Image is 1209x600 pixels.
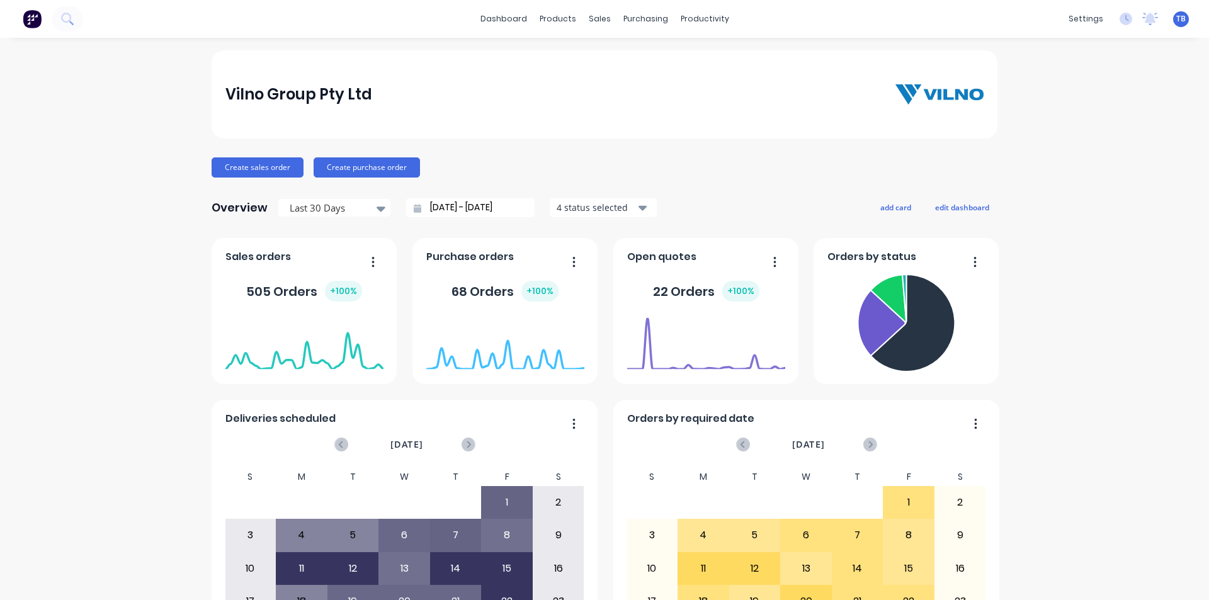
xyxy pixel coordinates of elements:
[627,553,678,584] div: 10
[276,468,327,486] div: M
[426,249,514,264] span: Purchase orders
[521,281,559,302] div: + 100 %
[883,468,934,486] div: F
[474,9,533,28] a: dashboard
[582,9,617,28] div: sales
[730,553,780,584] div: 12
[533,487,584,518] div: 2
[328,553,378,584] div: 12
[212,195,268,220] div: Overview
[378,468,430,486] div: W
[314,157,420,178] button: Create purchase order
[379,519,429,551] div: 6
[674,9,735,28] div: productivity
[550,198,657,217] button: 4 status selected
[653,281,759,302] div: 22 Orders
[792,438,825,451] span: [DATE]
[533,468,584,486] div: S
[390,438,423,451] span: [DATE]
[678,519,729,551] div: 4
[276,519,327,551] div: 4
[246,281,362,302] div: 505 Orders
[827,249,916,264] span: Orders by status
[730,519,780,551] div: 5
[627,468,678,486] div: S
[780,468,832,486] div: W
[927,199,997,215] button: edit dashboard
[225,411,336,426] span: Deliveries scheduled
[379,553,429,584] div: 13
[883,553,934,584] div: 15
[327,468,379,486] div: T
[557,201,636,214] div: 4 status selected
[883,519,934,551] div: 8
[678,468,729,486] div: M
[832,519,883,551] div: 7
[225,553,276,584] div: 10
[832,553,883,584] div: 14
[430,468,482,486] div: T
[276,553,327,584] div: 11
[934,468,986,486] div: S
[225,249,291,264] span: Sales orders
[781,519,831,551] div: 6
[781,553,831,584] div: 13
[617,9,674,28] div: purchasing
[895,84,984,105] img: Vilno Group Pty Ltd
[328,519,378,551] div: 5
[225,82,372,107] div: Vilno Group Pty Ltd
[482,519,532,551] div: 8
[883,487,934,518] div: 1
[325,281,362,302] div: + 100 %
[431,519,481,551] div: 7
[482,487,532,518] div: 1
[935,487,985,518] div: 2
[533,519,584,551] div: 9
[627,519,678,551] div: 3
[872,199,919,215] button: add card
[1062,9,1110,28] div: settings
[722,281,759,302] div: + 100 %
[451,281,559,302] div: 68 Orders
[533,553,584,584] div: 16
[678,553,729,584] div: 11
[212,157,304,178] button: Create sales order
[225,468,276,486] div: S
[627,249,696,264] span: Open quotes
[482,553,532,584] div: 15
[481,468,533,486] div: F
[431,553,481,584] div: 14
[1176,13,1186,25] span: TB
[832,468,883,486] div: T
[935,553,985,584] div: 16
[225,519,276,551] div: 3
[729,468,781,486] div: T
[23,9,42,28] img: Factory
[533,9,582,28] div: products
[935,519,985,551] div: 9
